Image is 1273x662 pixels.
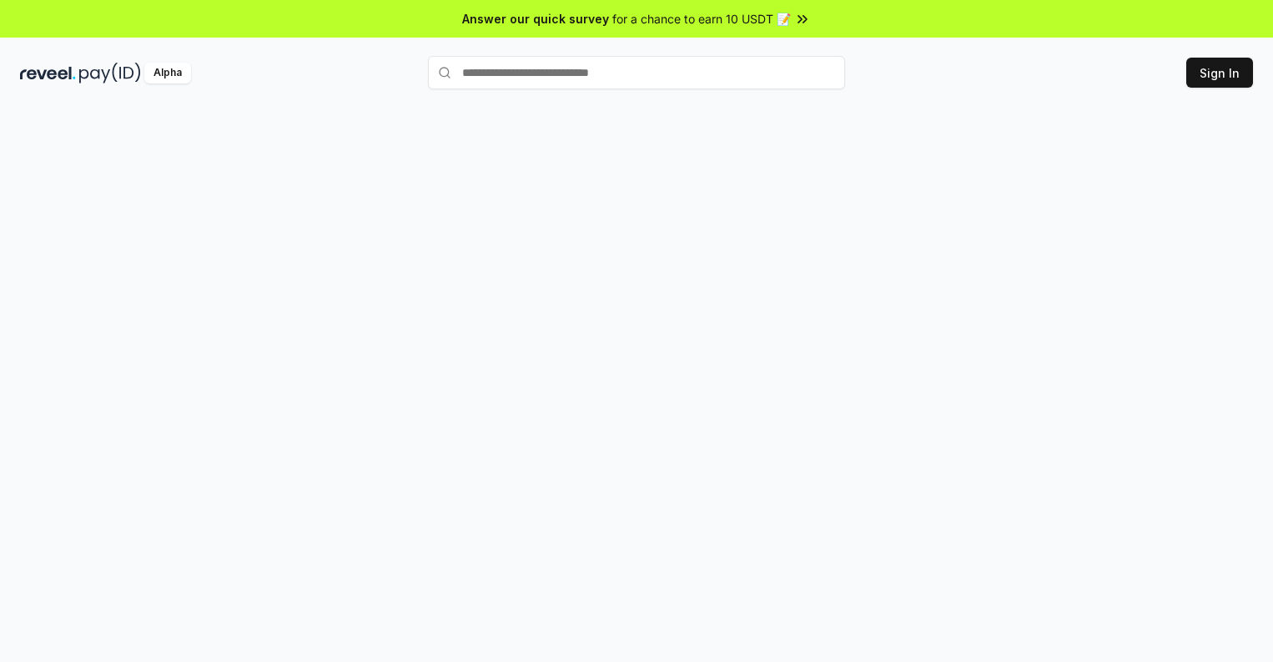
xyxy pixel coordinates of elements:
[462,10,609,28] span: Answer our quick survey
[79,63,141,83] img: pay_id
[1186,58,1253,88] button: Sign In
[20,63,76,83] img: reveel_dark
[144,63,191,83] div: Alpha
[612,10,791,28] span: for a chance to earn 10 USDT 📝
